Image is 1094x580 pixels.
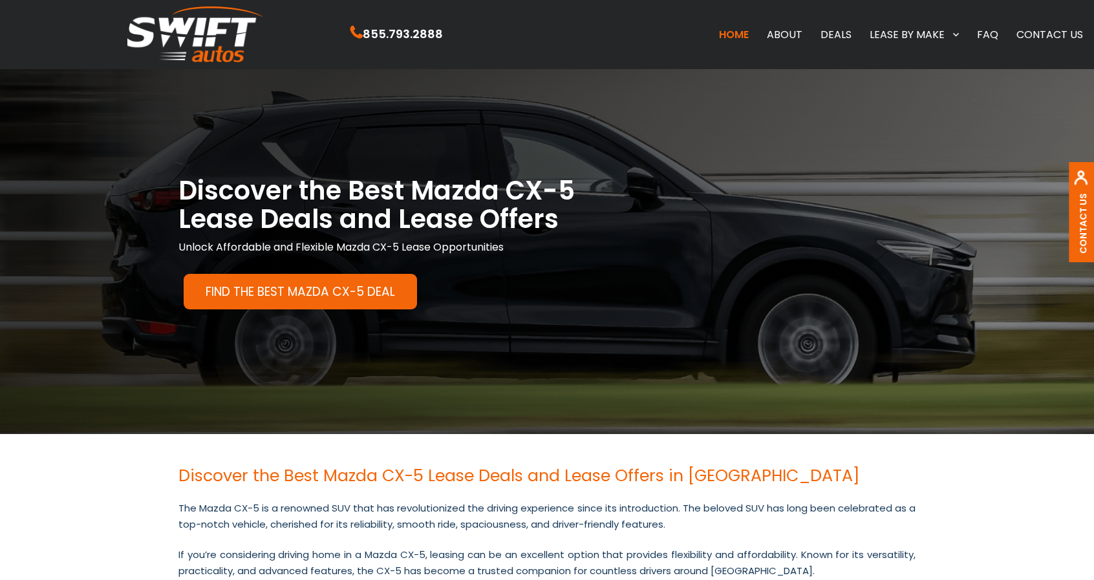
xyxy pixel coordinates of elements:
[1077,194,1089,254] a: Contact Us
[363,25,443,43] span: 855.793.2888
[861,21,968,48] a: LEASE BY MAKE
[968,21,1007,48] a: FAQ
[127,6,263,63] img: Swift Autos
[1007,21,1092,48] a: CONTACT US
[1073,171,1088,193] img: contact us, iconuser
[710,21,758,48] a: HOME
[811,21,861,48] a: DEALS
[178,500,916,547] p: The Mazda CX-5 is a renowned SUV that has revolutionized the driving experience since its introdu...
[178,467,916,500] h2: Discover the Best Mazda CX-5 Lease Deals and Lease Offers in [GEOGRAPHIC_DATA]
[350,27,443,42] a: 855.793.2888
[178,176,916,233] h1: Discover the Best Mazda CX-5 Lease Deals and Lease Offers
[184,274,417,309] a: Find the Best Mazda CX-5 Deal
[178,233,916,254] h2: Unlock Affordable and Flexible Mazda CX-5 Lease Opportunities
[758,21,811,48] a: ABOUT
